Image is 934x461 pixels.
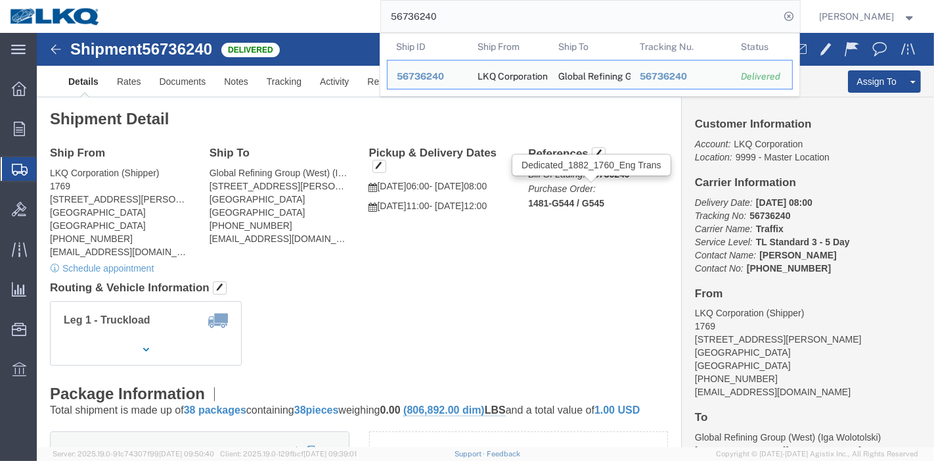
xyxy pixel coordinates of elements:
table: Search Results [387,34,799,96]
span: 56736240 [397,71,444,82]
span: Praveen Nagaraj [820,9,895,24]
div: LKQ Corporation [477,61,540,89]
a: Feedback [487,450,520,458]
input: Search for shipment number, reference number [381,1,780,32]
th: Ship To [549,34,631,60]
span: [DATE] 09:50:40 [159,450,214,458]
span: 56736240 [639,71,686,82]
img: logo [9,7,101,26]
span: [DATE] 09:39:01 [303,450,357,458]
div: 56736240 [639,70,723,84]
button: [PERSON_NAME] [819,9,916,24]
th: Status [732,34,793,60]
th: Ship ID [387,34,468,60]
div: 56736240 [397,70,459,84]
span: Server: 2025.19.0-91c74307f99 [53,450,214,458]
span: Copyright © [DATE]-[DATE] Agistix Inc., All Rights Reserved [716,449,918,460]
div: Delivered [741,70,783,84]
th: Ship From [468,34,549,60]
div: Global Refining Group (West) [558,61,621,89]
a: Support [455,450,487,458]
th: Tracking Nu. [630,34,732,60]
span: Client: 2025.19.0-129fbcf [220,450,357,458]
iframe: To enrich screen reader interactions, please activate Accessibility in Grammarly extension settings [37,33,934,447]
